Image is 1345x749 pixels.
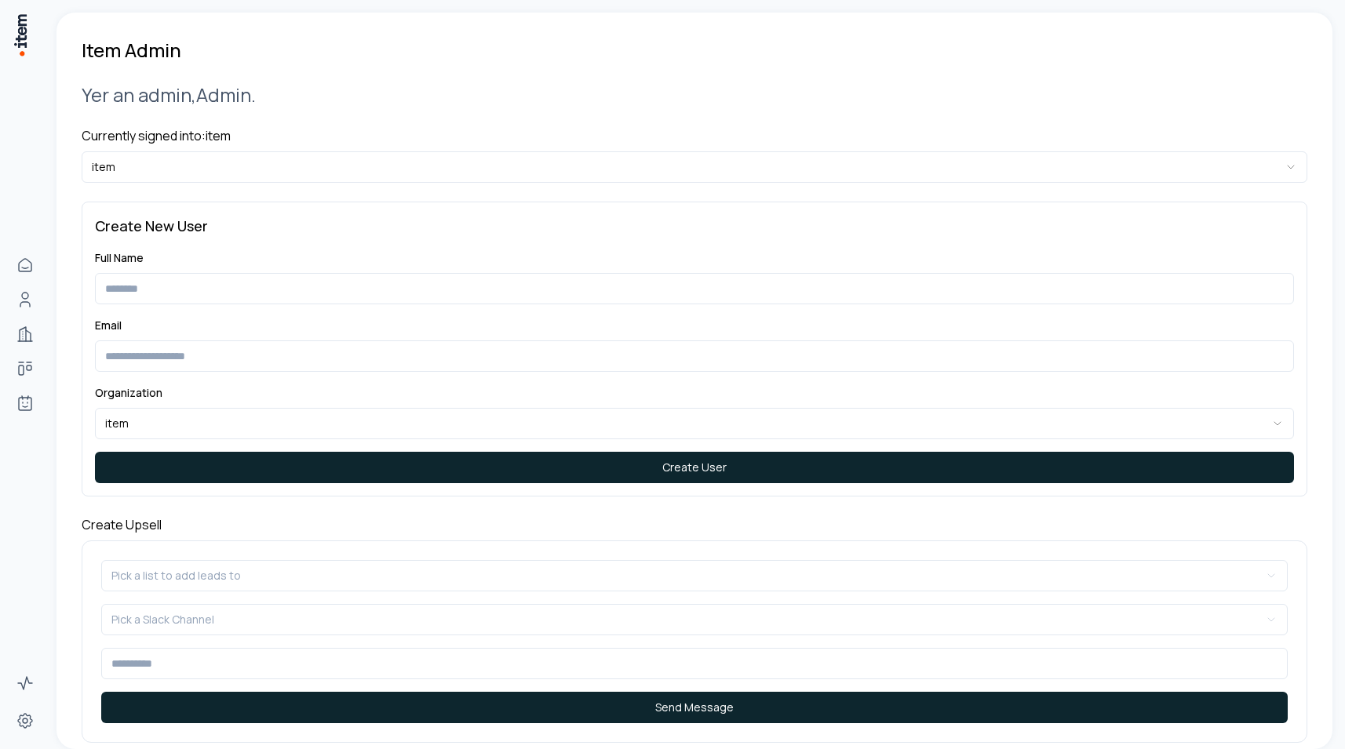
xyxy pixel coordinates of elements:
a: Agents [9,387,41,419]
button: Create User [95,452,1294,483]
h4: Currently signed into: item [82,126,1307,145]
label: Full Name [95,250,144,265]
h1: Item Admin [82,38,181,63]
a: Settings [9,705,41,736]
label: Organization [95,385,162,400]
a: Companies [9,318,41,350]
a: Deals [9,353,41,384]
button: Send Message [101,692,1288,723]
h2: Yer an admin, Admin . [82,82,1307,107]
h4: Create Upsell [82,515,1307,534]
a: Home [9,249,41,281]
a: People [9,284,41,315]
img: Item Brain Logo [13,13,28,57]
a: Activity [9,667,41,699]
h3: Create New User [95,215,1294,237]
label: Email [95,318,122,333]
